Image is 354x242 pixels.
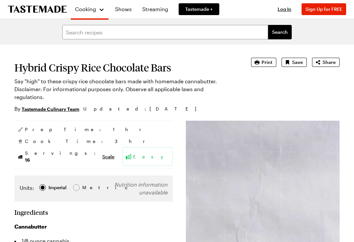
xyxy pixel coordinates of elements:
[292,59,303,66] span: Save
[82,184,97,191] span: Metric
[14,105,79,113] p: By
[102,153,114,160] button: Scale
[114,181,167,195] span: Nutrition information unavailable
[14,223,173,231] h3: Cannabutter
[305,6,342,12] span: Sign Up for FREE
[8,6,67,13] a: To Tastemade Home Page
[271,6,298,12] button: Log In
[14,62,233,73] h1: Hybrid Crispy Rice Chocolate Bars
[83,105,203,112] span: Updated : [DATE]
[323,59,336,66] span: Share
[49,184,67,191] span: Imperial
[278,6,291,12] span: Log In
[22,105,79,112] a: Tastemade Culinary Team
[302,3,346,15] button: Sign Up for FREE
[25,150,99,163] span: Servings:
[25,126,147,133] span: Prep Time: 1 hr
[82,184,96,191] div: Metric
[262,59,272,66] span: Print
[179,3,219,15] a: Tastemade +
[20,184,96,193] div: Imperial Metric
[133,153,170,160] span: Easy
[268,25,292,39] button: filters
[251,58,276,67] button: Print
[14,208,48,216] h2: Ingredients
[25,156,30,163] span: 16
[20,184,34,192] label: Units:
[14,77,233,101] p: Say "high" to these crispy rice chocolate bars made with homemade cannabutter. Disclaimer: For in...
[25,138,151,145] span: Cook Time: 3 hr
[185,6,213,12] span: Tastemade +
[75,6,96,12] span: Cooking
[282,58,307,67] button: Save recipe
[75,3,105,16] button: Cooking
[272,29,288,35] span: Search
[62,25,268,39] input: Search recipes
[49,184,67,191] div: Imperial
[312,58,340,67] button: Share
